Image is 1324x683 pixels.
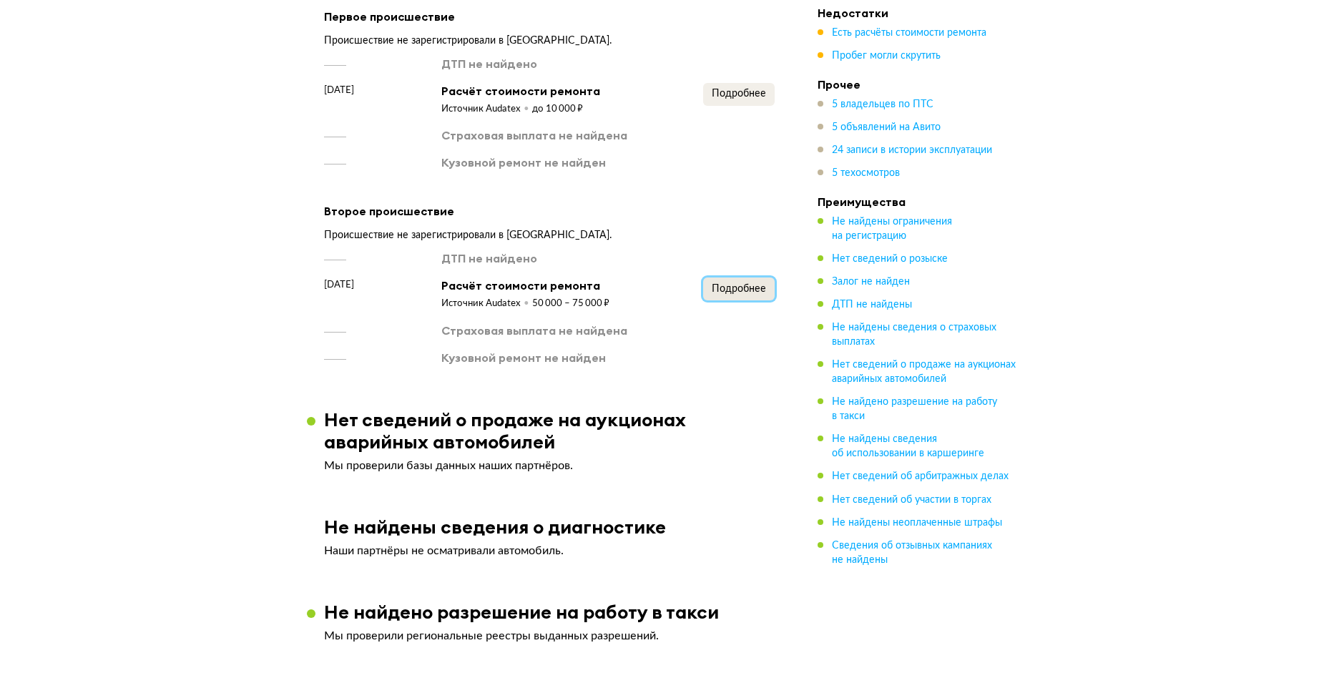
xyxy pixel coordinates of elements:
p: Мы проверили региональные реестры выданных разрешений. [324,629,775,643]
span: Сведения об отзывных кампаниях не найдены [832,540,992,564]
div: Расчёт стоимости ремонта [441,83,600,99]
p: Наши партнёры не осматривали автомобиль. [324,544,775,558]
span: Есть расчёты стоимости ремонта [832,28,986,38]
span: Не найдено разрешение на работу в такси [832,397,997,421]
h4: Преимущества [818,195,1018,209]
h3: Нет сведений о продаже на аукционах аварийных автомобилей [324,408,792,453]
span: Не найдены ограничения на регистрацию [832,217,952,241]
span: ДТП не найдены [832,300,912,310]
div: Кузовной ремонт не найден [441,350,606,365]
h4: Прочее [818,77,1018,92]
h4: Недостатки [818,6,1018,20]
span: Подробнее [712,284,766,294]
div: Страховая выплата не найдена [441,323,627,338]
span: Залог не найден [832,277,910,287]
div: Страховая выплата не найдена [441,127,627,143]
p: Мы проверили базы данных наших партнёров. [324,458,775,473]
span: [DATE] [324,83,354,97]
div: Первое происшествие [324,7,775,26]
span: 5 объявлений на Авито [832,122,941,132]
span: Нет сведений о продаже на аукционах аварийных автомобилей [832,360,1016,384]
span: Нет сведений о розыске [832,254,948,264]
div: ДТП не найдено [441,250,537,266]
span: [DATE] [324,277,354,292]
span: Не найдены сведения о страховых выплатах [832,323,996,347]
span: Не найдены сведения об использовании в каршеринге [832,434,984,458]
div: Источник Audatex [441,103,532,116]
div: 50 000 – 75 000 ₽ [532,298,609,310]
div: Кузовной ремонт не найден [441,154,606,170]
span: 24 записи в истории эксплуатации [832,145,992,155]
div: ДТП не найдено [441,56,537,72]
div: Источник Audatex [441,298,532,310]
span: Пробег могли скрутить [832,51,941,61]
span: Не найдены неоплаченные штрафы [832,517,1002,527]
div: до 10 000 ₽ [532,103,583,116]
button: Подробнее [703,83,775,106]
span: 5 владельцев по ПТС [832,99,933,109]
h3: Не найдены сведения о диагностике [324,516,666,538]
button: Подробнее [703,277,775,300]
span: Нет сведений об арбитражных делах [832,471,1009,481]
span: Нет сведений об участии в торгах [832,494,991,504]
div: Происшествие не зарегистрировали в [GEOGRAPHIC_DATA]. [324,229,775,242]
span: 5 техосмотров [832,168,900,178]
div: Второе происшествие [324,202,775,220]
div: Расчёт стоимости ремонта [441,277,609,293]
h3: Не найдено разрешение на работу в такси [324,601,719,623]
div: Происшествие не зарегистрировали в [GEOGRAPHIC_DATA]. [324,34,775,47]
span: Подробнее [712,89,766,99]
